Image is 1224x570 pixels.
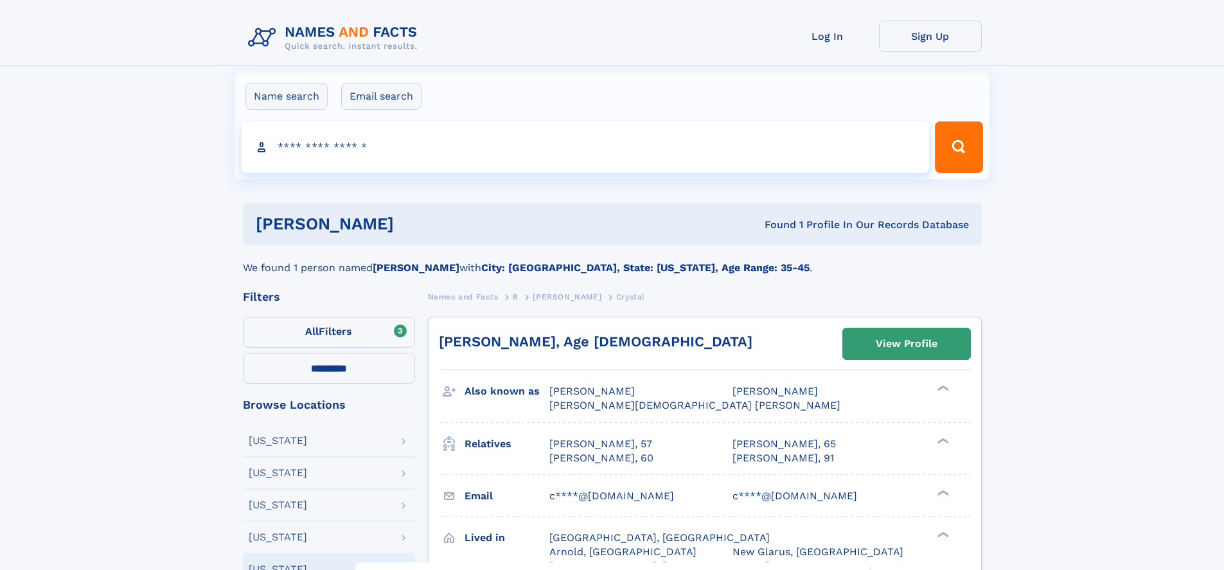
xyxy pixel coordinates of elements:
[934,384,950,393] div: ❯
[243,21,428,55] img: Logo Names and Facts
[934,436,950,445] div: ❯
[935,121,982,173] button: Search Button
[513,289,519,305] a: B
[776,21,879,52] a: Log In
[242,121,930,173] input: search input
[549,451,653,465] a: [PERSON_NAME], 60
[481,262,810,274] b: City: [GEOGRAPHIC_DATA], State: [US_STATE], Age Range: 35-45
[732,451,834,465] a: [PERSON_NAME], 91
[465,433,549,455] h3: Relatives
[465,485,549,507] h3: Email
[243,317,415,348] label: Filters
[428,289,499,305] a: Names and Facts
[732,546,903,558] span: New Glarus, [GEOGRAPHIC_DATA]
[465,527,549,549] h3: Lived in
[843,328,970,359] a: View Profile
[249,436,307,446] div: [US_STATE]
[616,292,645,301] span: Crystal
[243,291,415,303] div: Filters
[245,83,328,110] label: Name search
[305,325,319,337] span: All
[549,385,635,397] span: [PERSON_NAME]
[439,334,752,350] a: [PERSON_NAME], Age [DEMOGRAPHIC_DATA]
[934,530,950,539] div: ❯
[256,216,580,232] h1: [PERSON_NAME]
[579,218,969,232] div: Found 1 Profile In Our Records Database
[549,399,840,411] span: [PERSON_NAME][DEMOGRAPHIC_DATA] [PERSON_NAME]
[879,21,982,52] a: Sign Up
[549,437,652,451] a: [PERSON_NAME], 57
[934,488,950,497] div: ❯
[549,546,696,558] span: Arnold, [GEOGRAPHIC_DATA]
[513,292,519,301] span: B
[876,329,937,359] div: View Profile
[549,531,770,544] span: [GEOGRAPHIC_DATA], [GEOGRAPHIC_DATA]
[249,468,307,478] div: [US_STATE]
[249,532,307,542] div: [US_STATE]
[373,262,459,274] b: [PERSON_NAME]
[249,500,307,510] div: [US_STATE]
[243,399,415,411] div: Browse Locations
[341,83,421,110] label: Email search
[243,245,982,276] div: We found 1 person named with .
[533,289,601,305] a: [PERSON_NAME]
[533,292,601,301] span: [PERSON_NAME]
[465,380,549,402] h3: Also known as
[732,385,818,397] span: [PERSON_NAME]
[732,437,836,451] a: [PERSON_NAME], 65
